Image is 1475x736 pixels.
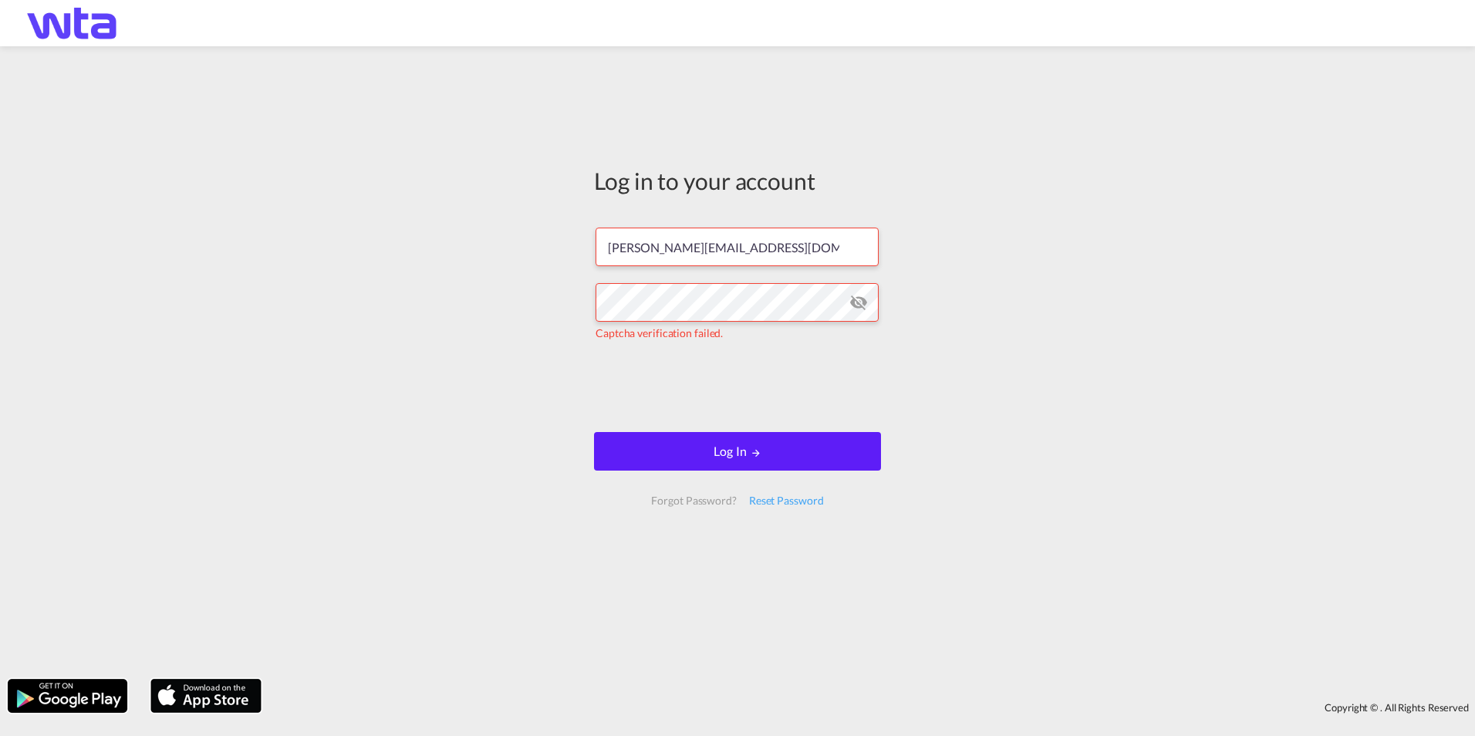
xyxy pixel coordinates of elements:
button: LOGIN [594,432,881,471]
md-icon: icon-eye-off [849,293,868,312]
img: apple.png [149,677,263,714]
img: google.png [6,677,129,714]
div: Copyright © . All Rights Reserved [269,694,1475,721]
div: Forgot Password? [645,487,742,515]
iframe: reCAPTCHA [620,356,855,417]
div: Log in to your account [594,164,881,197]
span: Captcha verification failed. [596,326,723,339]
img: bf843820205c11f09835497521dffd49.png [23,6,127,41]
input: Enter email/phone number [596,228,879,266]
div: Reset Password [743,487,830,515]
